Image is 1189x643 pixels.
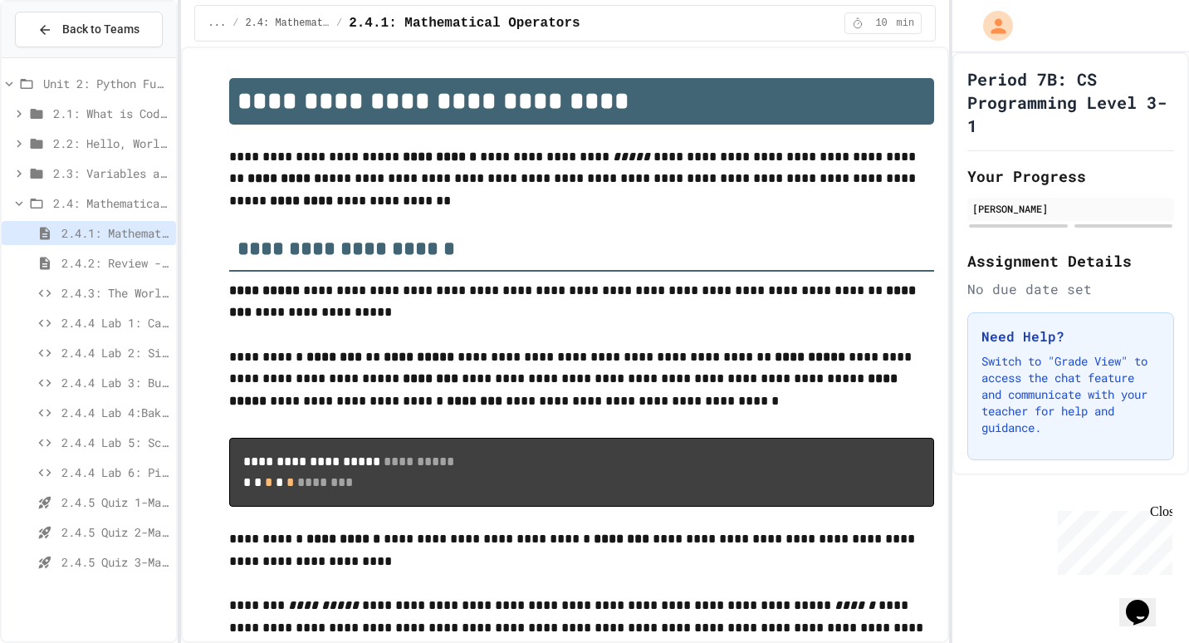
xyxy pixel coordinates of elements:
div: Chat with us now!Close [7,7,115,106]
span: 2.4.1: Mathematical Operators [349,13,580,33]
p: Switch to "Grade View" to access the chat feature and communicate with your teacher for help and ... [981,353,1160,436]
span: ... [208,17,227,30]
span: 10 [869,17,895,30]
span: 2.4.4 Lab 5: Score Calculator [61,434,169,451]
span: 2.4.4 Lab 3: Budget Tracker Fix [61,374,169,391]
iframe: chat widget [1051,504,1172,575]
span: 2.4.3: The World's Worst [PERSON_NAME] Market [61,284,169,302]
div: [PERSON_NAME] [972,201,1169,216]
span: 2.4.4 Lab 6: Pizza Order Calculator [61,464,169,481]
h3: Need Help? [981,326,1160,346]
h1: Period 7B: CS Programming Level 3-1 [967,67,1174,137]
span: 2.4.4 Lab 1: Calculator Fix [61,314,169,331]
span: 2.4.2: Review - Mathematical Operators [61,254,169,272]
span: 2.4.4 Lab 2: Simple Calculator [61,344,169,361]
h2: Your Progress [967,164,1174,188]
button: Back to Teams [15,12,163,47]
span: / [336,17,342,30]
div: My Account [966,7,1017,45]
span: 2.4: Mathematical Operators [53,194,169,212]
span: / [232,17,238,30]
span: Unit 2: Python Fundamentals [43,75,169,92]
span: 2.4.4 Lab 4:Bakery Price Calculator [61,404,169,421]
span: Back to Teams [62,21,139,38]
div: No due date set [967,279,1174,299]
span: 2.3: Variables and Data Types [53,164,169,182]
span: 2.4.5 Quiz 3-Mathematical Operators [61,553,169,571]
span: 2.4.1: Mathematical Operators [61,224,169,242]
h2: Assignment Details [967,249,1174,272]
span: 2.2: Hello, World! [53,135,169,152]
span: 2.4: Mathematical Operators [245,17,330,30]
span: 2.4.5 Quiz 2-Mathematical Operators [61,523,169,541]
span: 2.1: What is Code? [53,105,169,122]
iframe: chat widget [1119,577,1172,626]
span: 2.4.5 Quiz 1-Mathematical Operators [61,493,169,511]
span: min [897,17,915,30]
